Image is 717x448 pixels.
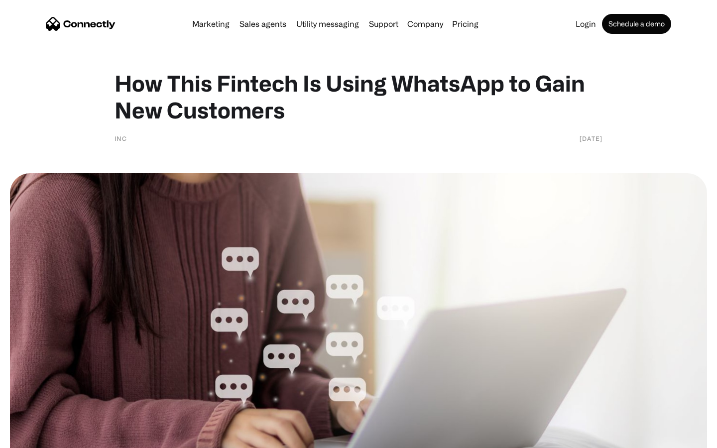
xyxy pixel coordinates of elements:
[115,133,127,143] div: INC
[407,17,443,31] div: Company
[10,431,60,445] aside: Language selected: English
[602,14,671,34] a: Schedule a demo
[365,20,402,28] a: Support
[292,20,363,28] a: Utility messaging
[188,20,234,28] a: Marketing
[236,20,290,28] a: Sales agents
[20,431,60,445] ul: Language list
[115,70,602,123] h1: How This Fintech Is Using WhatsApp to Gain New Customers
[448,20,482,28] a: Pricing
[580,133,602,143] div: [DATE]
[572,20,600,28] a: Login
